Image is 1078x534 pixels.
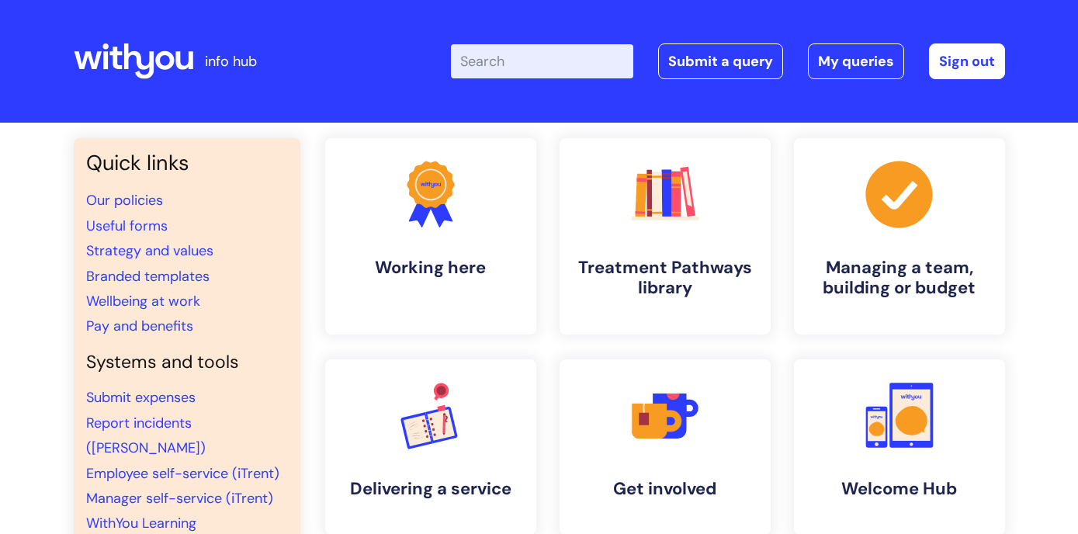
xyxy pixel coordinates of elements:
a: Our policies [86,191,163,210]
h4: Managing a team, building or budget [806,258,993,299]
h4: Welcome Hub [806,479,993,499]
a: Submit expenses [86,388,196,407]
a: Useful forms [86,217,168,235]
p: info hub [205,49,257,74]
h3: Quick links [86,151,288,175]
a: Treatment Pathways library [560,138,771,335]
a: Pay and benefits [86,317,193,335]
a: Sign out [929,43,1005,79]
h4: Delivering a service [338,479,524,499]
div: | - [451,43,1005,79]
a: Branded templates [86,267,210,286]
a: Strategy and values [86,241,213,260]
a: Report incidents ([PERSON_NAME]) [86,414,206,457]
h4: Working here [338,258,524,278]
h4: Get involved [572,479,758,499]
a: WithYou Learning [86,514,196,532]
a: Working here [325,138,536,335]
h4: Systems and tools [86,352,288,373]
a: Managing a team, building or budget [794,138,1005,335]
a: Submit a query [658,43,783,79]
a: Wellbeing at work [86,292,200,310]
a: Employee self-service (iTrent) [86,464,279,483]
a: My queries [808,43,904,79]
input: Search [451,44,633,78]
a: Manager self-service (iTrent) [86,489,273,508]
h4: Treatment Pathways library [572,258,758,299]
